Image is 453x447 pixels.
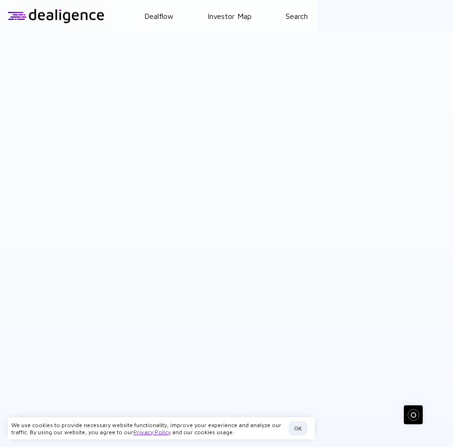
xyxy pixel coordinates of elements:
a: Investor Map [208,12,252,20]
div: We use cookies to provide necessary website functionality, improve your experience and analyze ou... [11,421,285,436]
a: Privacy Policy [133,429,171,436]
button: OK [288,421,307,436]
a: Dealflow [144,12,174,20]
a: Search [286,12,308,20]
